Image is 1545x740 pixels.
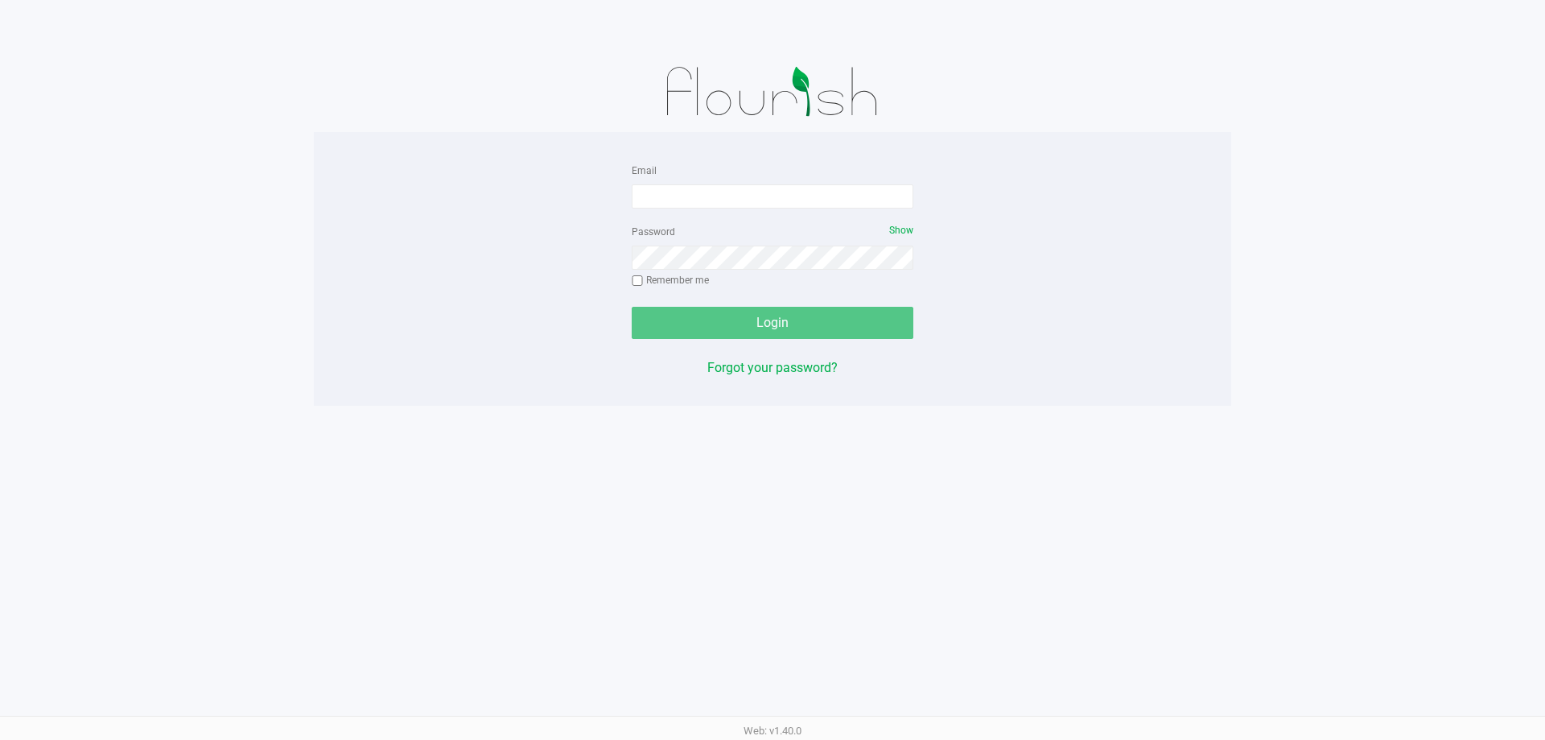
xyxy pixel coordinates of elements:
label: Email [632,163,657,178]
label: Password [632,225,675,239]
span: Show [889,225,913,236]
input: Remember me [632,275,643,287]
button: Forgot your password? [707,358,838,378]
span: Web: v1.40.0 [744,725,801,737]
label: Remember me [632,273,709,287]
